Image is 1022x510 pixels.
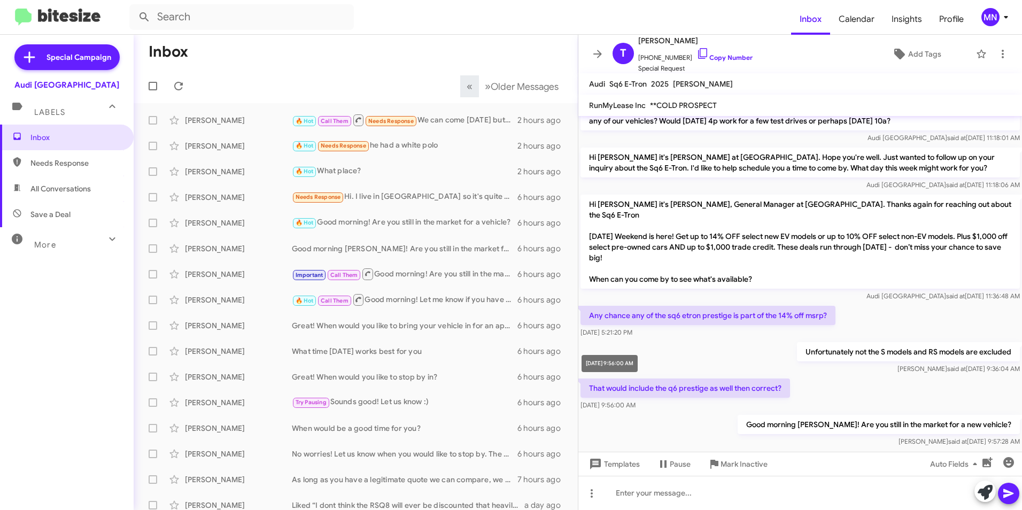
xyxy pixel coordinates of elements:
[34,240,56,250] span: More
[14,80,119,90] div: Audi [GEOGRAPHIC_DATA]
[296,399,327,406] span: Try Pausing
[185,218,292,228] div: [PERSON_NAME]
[931,4,972,35] a: Profile
[738,415,1020,434] p: Good morning [PERSON_NAME]! Are you still in the market for a new vehicle?
[185,449,292,459] div: [PERSON_NAME]
[292,140,517,152] div: he had a white polo
[517,423,569,434] div: 6 hours ago
[296,168,314,175] span: 🔥 Hot
[517,192,569,203] div: 6 hours ago
[517,141,569,151] div: 2 hours ago
[517,218,569,228] div: 6 hours ago
[517,295,569,305] div: 6 hours ago
[292,243,517,254] div: Good morning [PERSON_NAME]! Are you still in the market for a new vehicle?
[972,8,1010,26] button: MN
[185,192,292,203] div: [PERSON_NAME]
[185,320,292,331] div: [PERSON_NAME]
[696,53,753,61] a: Copy Number
[491,81,559,92] span: Older Messages
[292,293,517,306] div: Good morning! Let me know if you have any questions
[185,397,292,408] div: [PERSON_NAME]
[866,292,1020,300] span: Audi [GEOGRAPHIC_DATA] [DATE] 11:36:48 AM
[946,292,965,300] span: said at
[947,134,966,142] span: said at
[478,75,565,97] button: Next
[30,183,91,194] span: All Conversations
[868,134,1020,142] span: Audi [GEOGRAPHIC_DATA] [DATE] 11:18:01 AM
[292,165,517,177] div: What place?
[791,4,830,35] a: Inbox
[517,346,569,357] div: 6 hours ago
[830,4,883,35] span: Calendar
[185,141,292,151] div: [PERSON_NAME]
[862,44,971,64] button: Add Tags
[578,454,648,474] button: Templates
[947,365,966,373] span: said at
[321,297,349,304] span: Call Them
[946,181,965,189] span: said at
[589,79,605,89] span: Audi
[908,44,941,64] span: Add Tags
[461,75,565,97] nav: Page navigation example
[47,52,111,63] span: Special Campaign
[292,267,517,281] div: Good morning! Are you still in the market?
[14,44,120,70] a: Special Campaign
[897,365,1020,373] span: [PERSON_NAME] [DATE] 9:36:04 AM
[185,243,292,254] div: [PERSON_NAME]
[185,474,292,485] div: [PERSON_NAME]
[981,8,1000,26] div: MN
[30,158,121,168] span: Needs Response
[582,355,638,372] div: [DATE] 9:56:00 AM
[292,423,517,434] div: When would be a good time for you?
[185,115,292,126] div: [PERSON_NAME]
[292,191,517,203] div: Hi. I live in [GEOGRAPHIC_DATA] so it's quite a trek for me to go down there. Is there anything y...
[883,4,931,35] a: Insights
[650,101,717,110] span: **COLD PROSPECT
[30,132,121,143] span: Inbox
[899,437,1020,445] span: [PERSON_NAME] [DATE] 9:57:28 AM
[292,449,517,459] div: No worries! Let us know when you would like to stop by. The EV credit does end this month and ava...
[699,454,776,474] button: Mark Inactive
[292,346,517,357] div: What time [DATE] works best for you
[580,378,790,398] p: That would include the q6 prestige as well then correct?
[638,63,753,74] span: Special Request
[721,454,768,474] span: Mark Inactive
[609,79,647,89] span: Sq6 E-Tron
[517,115,569,126] div: 2 hours ago
[149,43,188,60] h1: Inbox
[34,107,65,117] span: Labels
[922,454,990,474] button: Auto Fields
[292,320,517,331] div: Great! When would you like to bring your vehicle in for an appraisal?
[517,166,569,177] div: 2 hours ago
[330,272,358,279] span: Call Them
[296,219,314,226] span: 🔥 Hot
[651,79,669,89] span: 2025
[185,372,292,382] div: [PERSON_NAME]
[296,118,314,125] span: 🔥 Hot
[296,272,323,279] span: Important
[580,401,636,409] span: [DATE] 9:56:00 AM
[292,396,517,408] div: Sounds good! Let us know :)
[296,194,341,200] span: Needs Response
[580,306,835,325] p: Any chance any of the sq6 etron prestige is part of the 14% off msrp?
[517,243,569,254] div: 6 hours ago
[517,269,569,280] div: 6 hours ago
[587,454,640,474] span: Templates
[517,474,569,485] div: 7 hours ago
[620,45,626,62] span: T
[292,217,517,229] div: Good morning! Are you still in the market for a vehicle?
[185,295,292,305] div: [PERSON_NAME]
[580,328,632,336] span: [DATE] 5:21:20 PM
[797,342,1020,361] p: Unfortunately not the S models and RS models are excluded
[129,4,354,30] input: Search
[589,101,646,110] span: RunMyLease Inc
[866,181,1020,189] span: Audi [GEOGRAPHIC_DATA] [DATE] 11:18:06 AM
[517,320,569,331] div: 6 hours ago
[467,80,473,93] span: «
[292,372,517,382] div: Great! When would you like to stop by in?
[485,80,491,93] span: »
[930,454,981,474] span: Auto Fields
